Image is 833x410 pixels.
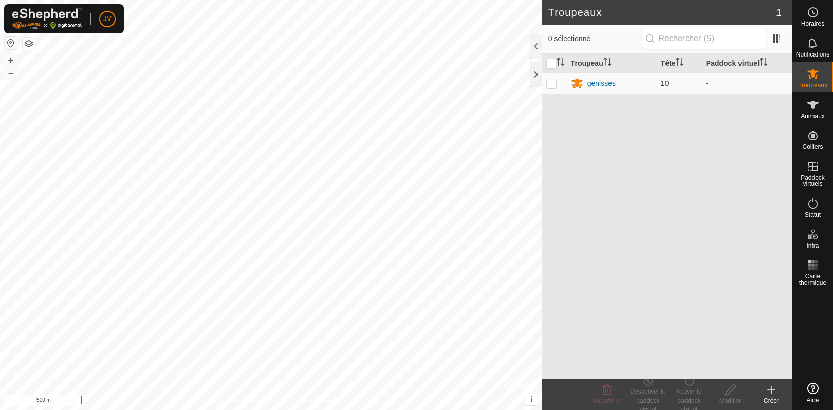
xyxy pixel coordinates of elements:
p-sorticon: Activer pour trier [760,59,768,67]
a: Contactez-nous [291,397,335,406]
span: Notifications [796,51,829,58]
input: Rechercher (S) [642,28,766,49]
button: – [5,67,17,80]
span: JV [103,13,112,24]
th: Troupeau [567,53,657,73]
img: Logo Gallagher [12,8,82,29]
span: Statut [805,212,821,218]
p-sorticon: Activer pour trier [603,59,612,67]
span: Carte thermique [795,273,830,286]
span: Aide [806,397,819,403]
div: Modifier [710,396,751,405]
span: Animaux [801,113,825,119]
td: - [702,73,792,94]
th: Tête [657,53,702,73]
a: Politique de confidentialité [208,397,279,406]
span: Infra [806,243,819,249]
p-sorticon: Activer pour trier [676,59,684,67]
button: Couches de carte [23,38,35,50]
div: Créer [751,396,792,405]
span: Horaires [801,21,824,27]
button: + [5,54,17,66]
span: 10 [661,79,669,87]
span: 0 sélectionné [548,33,642,44]
button: Réinitialiser la carte [5,37,17,49]
span: i [530,395,532,404]
div: genisses [587,78,616,89]
span: 1 [776,5,782,20]
p-sorticon: Activer pour trier [557,59,565,67]
span: Colliers [802,144,823,150]
h2: Troupeaux [548,6,776,18]
button: i [526,394,538,405]
th: Paddock virtuel [702,53,792,73]
span: Troupeaux [798,82,827,88]
span: Paddock virtuels [795,175,830,187]
a: Aide [792,379,833,407]
span: Supprimer [593,397,621,404]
